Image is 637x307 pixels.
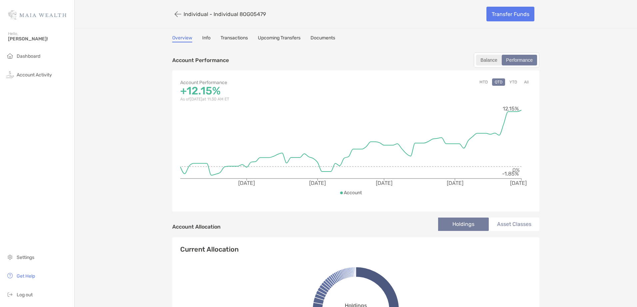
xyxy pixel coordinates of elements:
[503,105,519,112] tspan: 12.15%
[477,55,501,65] div: Balance
[238,180,255,186] tspan: [DATE]
[344,189,362,197] p: Account
[180,245,239,253] h4: Current Allocation
[376,180,392,186] tspan: [DATE]
[8,36,70,42] span: [PERSON_NAME]!
[180,78,356,87] p: Account Performance
[202,35,211,42] a: Info
[17,72,52,78] span: Account Activity
[507,78,520,86] button: YTD
[6,290,14,298] img: logout icon
[486,7,534,21] a: Transfer Funds
[6,70,14,78] img: activity icon
[492,78,505,86] button: QTD
[477,78,490,86] button: MTD
[447,180,463,186] tspan: [DATE]
[502,55,536,65] div: Performance
[438,218,489,231] li: Holdings
[17,273,35,279] span: Get Help
[489,218,539,231] li: Asset Classes
[17,255,34,260] span: Settings
[17,53,40,59] span: Dashboard
[172,56,229,64] p: Account Performance
[512,167,520,173] tspan: 0%
[309,180,326,186] tspan: [DATE]
[172,35,192,42] a: Overview
[6,253,14,261] img: settings icon
[17,292,33,298] span: Log out
[521,78,531,86] button: All
[6,52,14,60] img: household icon
[311,35,335,42] a: Documents
[258,35,301,42] a: Upcoming Transfers
[180,95,356,103] p: As of [DATE] at 11:30 AM ET
[172,224,221,230] h4: Account Allocation
[502,171,519,177] tspan: -1.85%
[180,87,356,95] p: +12.15%
[221,35,248,42] a: Transactions
[8,3,66,27] img: Zoe Logo
[184,11,266,17] p: Individual - Individual 8OG05479
[510,180,527,186] tspan: [DATE]
[474,52,539,68] div: segmented control
[6,272,14,280] img: get-help icon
